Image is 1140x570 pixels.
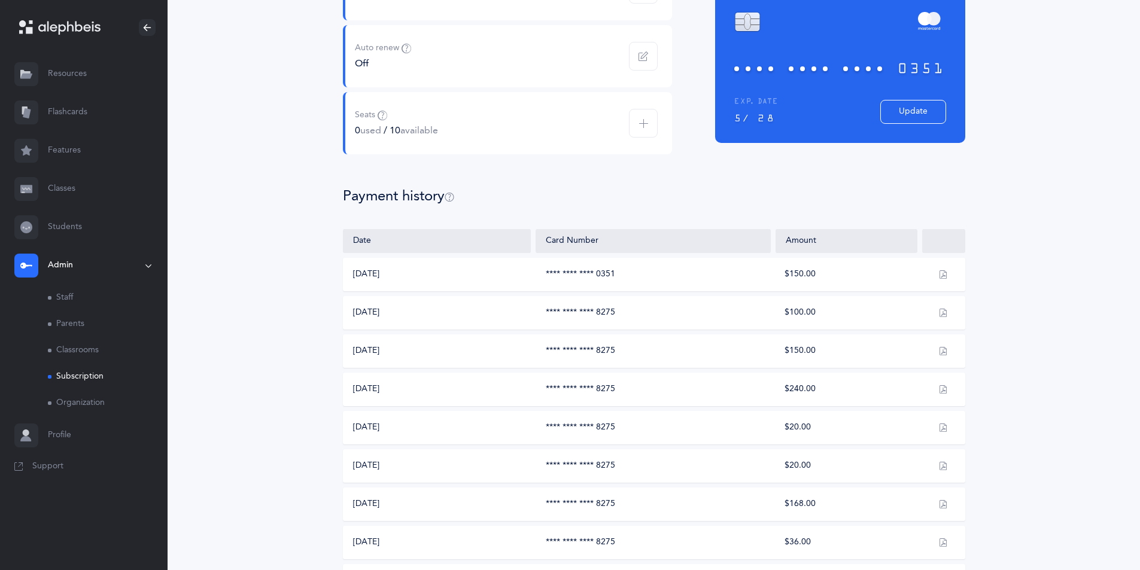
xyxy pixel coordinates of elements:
span: used [360,125,381,136]
span: available [400,125,438,136]
img: chip.svg [734,11,761,32]
div: $100.00 [775,307,916,319]
div: [DATE] [343,498,531,510]
div: $20.00 [775,460,916,472]
div: Seats [355,109,438,121]
img: mastercard.svg [913,11,946,31]
span: Support [32,461,63,473]
div: [DATE] [343,460,531,472]
div: [DATE] [343,269,531,281]
div: $36.00 [775,537,916,548]
div: $20.00 [775,422,916,434]
div: 0 [355,124,438,137]
a: Classrooms [48,337,168,364]
div: Payment history [343,188,965,205]
span: 0351 [898,57,946,81]
div: $240.00 [775,383,916,395]
div: $168.00 [775,498,916,510]
span: / 10 [384,125,438,136]
a: Subscription [48,364,168,390]
div: [DATE] [343,345,531,357]
div: Auto renew [355,42,411,54]
a: Staff [48,285,168,311]
a: Parents [48,311,168,337]
div: [DATE] [343,537,531,548]
div: Card Number [546,235,760,247]
a: Organization [48,390,168,416]
div: $150.00 [775,345,916,357]
div: Amount [786,235,907,247]
div: [DATE] [343,383,531,395]
span: Off [355,58,369,69]
button: Update [880,100,946,124]
div: [DATE] [343,422,531,434]
div: EXP. DATE [734,97,880,106]
div: 5/ 28 [734,113,880,124]
div: [DATE] [343,307,531,319]
div: $150.00 [775,269,916,281]
div: Date [353,235,521,247]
